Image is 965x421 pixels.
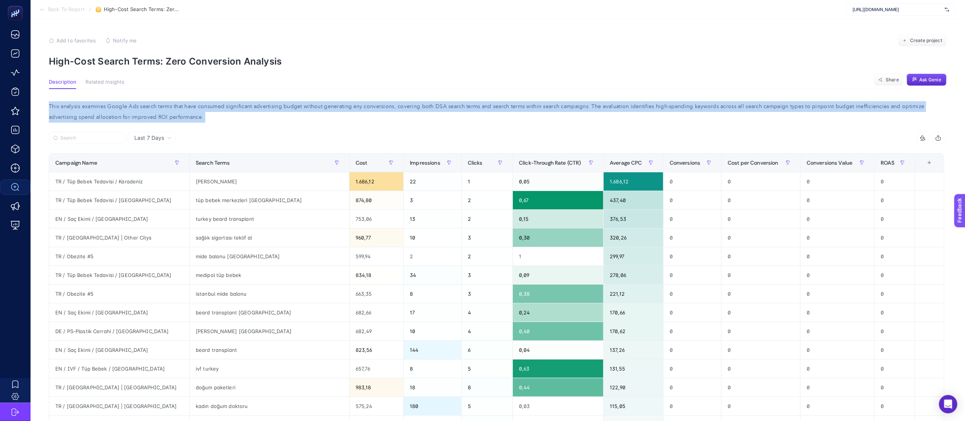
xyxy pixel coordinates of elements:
[875,322,915,340] div: 0
[801,266,874,284] div: 0
[664,266,721,284] div: 0
[664,285,721,303] div: 0
[404,247,461,266] div: 2
[801,247,874,266] div: 0
[801,359,874,378] div: 0
[350,172,404,191] div: 1.686,12
[875,303,915,322] div: 0
[898,34,947,47] button: Create project
[49,247,189,266] div: TR / Obezite #5
[89,6,91,12] span: /
[604,397,663,415] div: 115,05
[874,74,904,86] button: Share
[513,303,603,322] div: 0,24
[350,341,404,359] div: 823,56
[468,160,483,166] span: Clicks
[513,285,603,303] div: 0,38
[350,247,404,266] div: 599,94
[801,285,874,303] div: 0
[801,210,874,228] div: 0
[881,160,895,166] span: ROAS
[722,397,800,415] div: 0
[604,322,663,340] div: 170,62
[462,285,512,303] div: 3
[722,228,800,247] div: 0
[875,172,915,191] div: 0
[55,160,97,166] span: Campaign Name
[604,210,663,228] div: 376,53
[5,2,29,8] span: Feedback
[350,397,404,415] div: 575,24
[350,228,404,247] div: 960,77
[801,341,874,359] div: 0
[852,6,942,13] span: [URL][DOMAIN_NAME]
[190,285,349,303] div: istanbul mide balonu
[49,191,189,209] div: TR / Tüp Bebek Tedavisi / [GEOGRAPHIC_DATA]
[48,6,85,13] span: Back To Report
[922,160,937,166] div: +
[462,210,512,228] div: 2
[664,303,721,322] div: 0
[610,160,642,166] span: Average CPC
[49,56,947,67] p: High-Cost Search Terms: Zero Conversion Analysis
[604,191,663,209] div: 437,40
[49,37,96,44] button: Add to favorites
[939,395,957,413] div: Open Intercom Messenger
[404,210,461,228] div: 13
[410,160,440,166] span: Impressions
[945,6,949,13] img: svg%3e
[722,359,800,378] div: 0
[807,160,852,166] span: Conversions Value
[462,247,512,266] div: 2
[919,77,941,83] span: Ask Genie
[801,303,874,322] div: 0
[722,266,800,284] div: 0
[462,378,512,397] div: 8
[875,247,915,266] div: 0
[722,247,800,266] div: 0
[49,172,189,191] div: TR / Tüp Bebek Tedavisi / Karadeniz
[875,266,915,284] div: 0
[49,322,189,340] div: DE / PS-Plastik Cerrahi / [GEOGRAPHIC_DATA]
[462,191,512,209] div: 2
[462,228,512,247] div: 3
[350,285,404,303] div: 663,35
[462,341,512,359] div: 6
[49,341,189,359] div: EN / Saç Ekimi / [GEOGRAPHIC_DATA]
[350,303,404,322] div: 682,66
[875,285,915,303] div: 0
[49,79,76,89] button: Description
[49,285,189,303] div: TR / Obezite #5
[56,37,96,44] span: Add to favorites
[49,228,189,247] div: TR / [GEOGRAPHIC_DATA] | Other Citys
[875,191,915,209] div: 0
[910,37,942,44] span: Create project
[190,341,349,359] div: beard transplant
[350,191,404,209] div: 874,80
[664,322,721,340] div: 0
[190,322,349,340] div: [PERSON_NAME] [GEOGRAPHIC_DATA]
[664,228,721,247] div: 0
[875,341,915,359] div: 0
[801,322,874,340] div: 0
[49,303,189,322] div: EN / Saç Ekimi / [GEOGRAPHIC_DATA]
[462,359,512,378] div: 5
[664,210,721,228] div: 0
[462,322,512,340] div: 4
[49,266,189,284] div: TR / Tüp Bebek Tedavisi / [GEOGRAPHIC_DATA]
[728,160,778,166] span: Cost per Conversion
[664,397,721,415] div: 0
[670,160,701,166] span: Conversions
[875,397,915,415] div: 0
[604,341,663,359] div: 137,26
[875,378,915,397] div: 0
[404,397,461,415] div: 180
[875,228,915,247] div: 0
[513,191,603,209] div: 0,67
[513,247,603,266] div: 1
[404,266,461,284] div: 34
[190,191,349,209] div: tüp bebek merkezleri [GEOGRAPHIC_DATA]
[722,322,800,340] div: 0
[875,359,915,378] div: 0
[664,247,721,266] div: 0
